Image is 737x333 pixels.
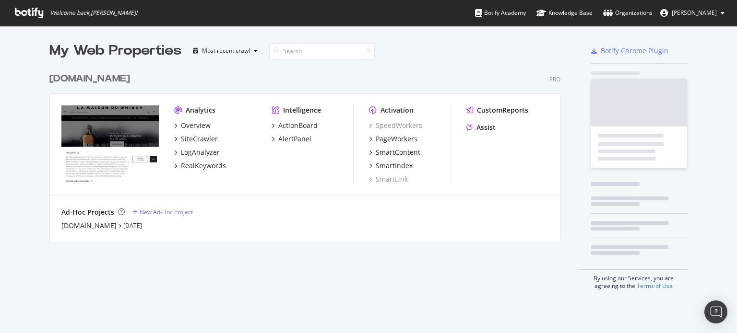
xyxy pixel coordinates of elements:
div: LogAnalyzer [181,148,220,157]
a: New Ad-Hoc Project [132,208,193,216]
div: Organizations [603,8,653,18]
a: Overview [174,121,211,130]
div: RealKeywords [181,161,226,171]
div: Botify Chrome Plugin [601,46,668,56]
a: [DOMAIN_NAME] [61,221,117,230]
div: Assist [476,123,496,132]
div: By using our Services, you are agreeing to the [579,269,688,290]
div: Activation [380,105,414,115]
a: SiteCrawler [174,134,218,144]
div: ActionBoard [278,121,318,130]
a: Assist [466,123,496,132]
a: Terms of Use [637,282,673,290]
img: whisky.fr [61,105,159,183]
a: PageWorkers [369,134,417,144]
div: Most recent crawl [202,48,250,54]
a: [DOMAIN_NAME] [49,72,134,86]
a: CustomReports [466,105,528,115]
a: SpeedWorkers [369,121,422,130]
div: Open Intercom Messenger [704,300,727,323]
a: [DATE] [123,221,142,230]
a: SmartLink [369,174,408,184]
div: SiteCrawler [181,134,218,144]
div: PageWorkers [376,134,417,144]
a: SmartContent [369,148,420,157]
button: [PERSON_NAME] [653,5,732,21]
a: SmartIndex [369,161,413,171]
div: New Ad-Hoc Project [140,208,193,216]
a: AlertPanel [272,134,311,144]
a: RealKeywords [174,161,226,171]
div: Analytics [186,105,215,115]
div: AlertPanel [278,134,311,144]
span: Quentin JEZEQUEL [672,9,717,17]
div: Botify Academy [475,8,526,18]
div: grid [49,60,568,241]
div: Knowledge Base [536,8,593,18]
div: [DOMAIN_NAME] [49,72,130,86]
a: ActionBoard [272,121,318,130]
a: Botify Chrome Plugin [591,46,668,56]
input: Search [269,43,375,59]
a: LogAnalyzer [174,148,220,157]
div: SmartIndex [376,161,413,171]
span: Welcome back, [PERSON_NAME] ! [50,9,137,17]
div: SmartContent [376,148,420,157]
button: Most recent crawl [189,43,262,58]
div: My Web Properties [49,41,181,60]
div: Pro [549,75,560,83]
div: CustomReports [477,105,528,115]
div: Ad-Hoc Projects [61,207,114,217]
div: Intelligence [283,105,321,115]
div: Overview [181,121,211,130]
